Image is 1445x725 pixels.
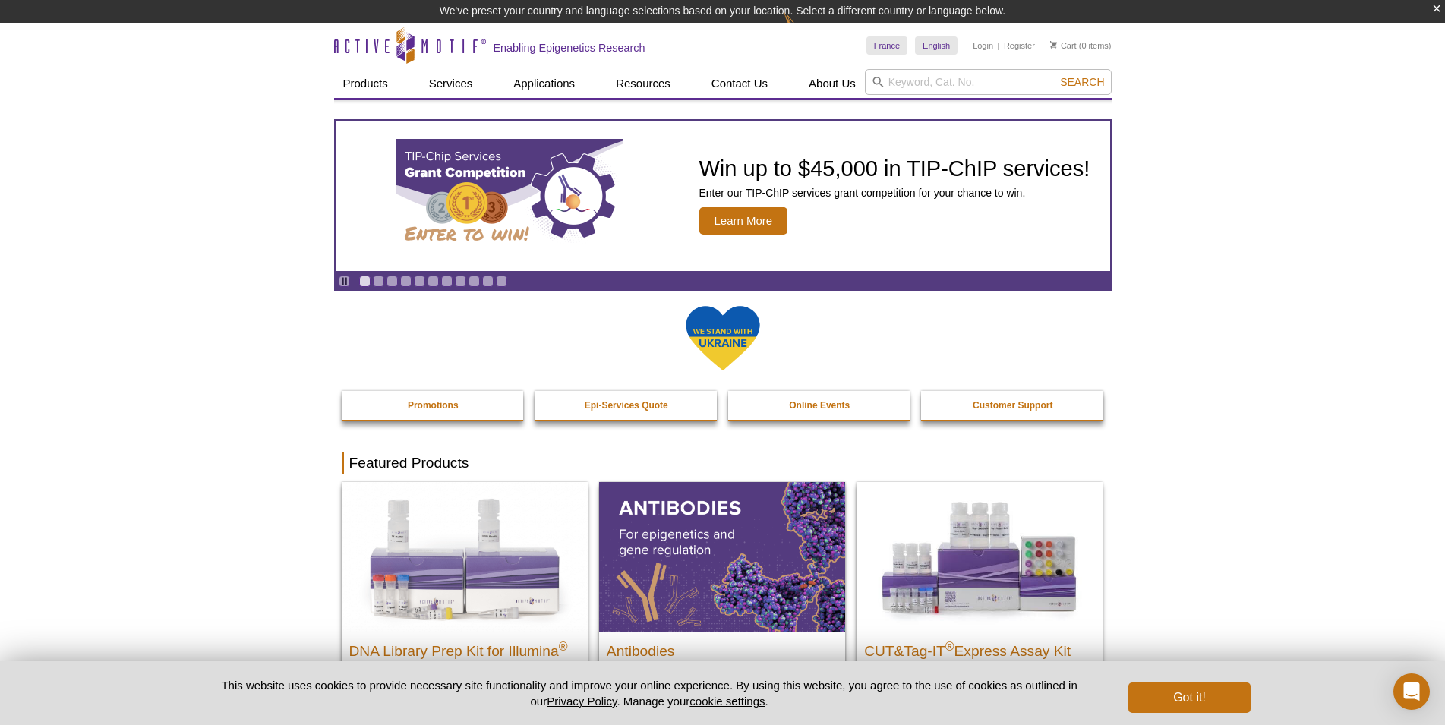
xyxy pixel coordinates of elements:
[699,186,1090,200] p: Enter our TIP-ChIP services grant competition for your chance to win.
[857,482,1103,712] a: CUT&Tag-IT® Express Assay Kit CUT&Tag-IT®Express Assay Kit Less variable and higher-throughput ge...
[1004,40,1035,51] a: Register
[469,276,480,287] a: Go to slide 9
[599,482,845,712] a: All Antibodies Antibodies Application-tested antibodies for ChIP, CUT&Tag, and CUT&RUN.
[699,207,788,235] span: Learn More
[386,276,398,287] a: Go to slide 3
[865,69,1112,95] input: Keyword, Cat. No.
[699,157,1090,180] h2: Win up to $45,000 in TIP-ChIP services!
[482,276,494,287] a: Go to slide 10
[494,41,645,55] h2: Enabling Epigenetics Research
[559,639,568,652] sup: ®
[547,695,617,708] a: Privacy Policy
[915,36,958,55] a: English
[685,304,761,372] img: We Stand With Ukraine
[866,36,907,55] a: France
[408,400,459,411] strong: Promotions
[336,121,1110,271] a: TIP-ChIP Services Grant Competition Win up to $45,000 in TIP-ChIP services! Enter our TIP-ChIP se...
[1050,36,1112,55] li: (0 items)
[784,11,824,47] img: Change Here
[973,40,993,51] a: Login
[420,69,482,98] a: Services
[998,36,1000,55] li: |
[921,391,1105,420] a: Customer Support
[789,400,850,411] strong: Online Events
[1060,76,1104,88] span: Search
[359,276,371,287] a: Go to slide 1
[1055,75,1109,89] button: Search
[973,400,1052,411] strong: Customer Support
[496,276,507,287] a: Go to slide 11
[585,400,668,411] strong: Epi-Services Quote
[702,69,777,98] a: Contact Us
[689,695,765,708] button: cookie settings
[342,452,1104,474] h2: Featured Products
[535,391,718,420] a: Epi-Services Quote
[1050,41,1057,49] img: Your Cart
[336,121,1110,271] article: TIP-ChIP Services Grant Competition
[334,69,397,98] a: Products
[396,139,623,253] img: TIP-ChIP Services Grant Competition
[1393,673,1430,710] div: Open Intercom Messenger
[607,69,680,98] a: Resources
[455,276,466,287] a: Go to slide 8
[373,276,384,287] a: Go to slide 2
[607,636,838,659] h2: Antibodies
[342,482,588,631] img: DNA Library Prep Kit for Illumina
[1128,682,1250,713] button: Got it!
[400,276,412,287] a: Go to slide 4
[945,639,954,652] sup: ®
[414,276,425,287] a: Go to slide 5
[1050,40,1077,51] a: Cart
[342,391,525,420] a: Promotions
[504,69,584,98] a: Applications
[864,636,1095,659] h2: CUT&Tag-IT Express Assay Kit
[800,69,865,98] a: About Us
[728,391,912,420] a: Online Events
[441,276,453,287] a: Go to slide 7
[349,636,580,659] h2: DNA Library Prep Kit for Illumina
[857,482,1103,631] img: CUT&Tag-IT® Express Assay Kit
[428,276,439,287] a: Go to slide 6
[599,482,845,631] img: All Antibodies
[339,276,350,287] a: Toggle autoplay
[195,677,1104,709] p: This website uses cookies to provide necessary site functionality and improve your online experie...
